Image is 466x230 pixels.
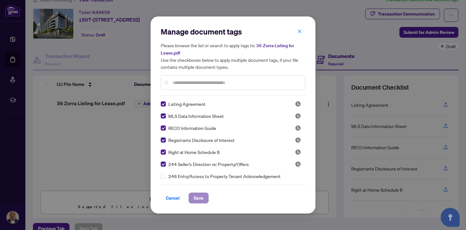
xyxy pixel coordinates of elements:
[168,125,216,131] span: RECO Information Guide
[297,29,302,34] span: close
[168,173,281,180] span: 248 Entry/Access to Property Tenant Acknowledgement
[295,149,301,155] img: status
[295,113,301,119] span: Pending Review
[161,193,185,203] button: Cancel
[194,193,204,203] span: Save
[295,101,301,107] span: Pending Review
[189,193,209,203] button: Save
[161,42,305,70] h5: Please browse the list or search to apply tags to: Use the checkboxes below to apply multiple doc...
[295,101,301,107] img: status
[295,161,301,167] img: status
[168,100,205,107] span: Listing Agreement
[166,193,180,203] span: Cancel
[295,137,301,143] span: Pending Review
[295,161,301,167] span: Pending Review
[168,161,249,168] span: 244 Seller’s Direction re: Property/Offers
[295,113,301,119] img: status
[295,125,301,131] img: status
[161,27,305,37] h2: Manage document tags
[295,137,301,143] img: status
[295,125,301,131] span: Pending Review
[441,208,460,227] button: Open asap
[168,112,224,119] span: MLS Data Information Sheet
[295,149,301,155] span: Pending Review
[168,149,220,156] span: Right at Home Schedule B
[168,137,235,144] span: Registrants Disclosure of Interest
